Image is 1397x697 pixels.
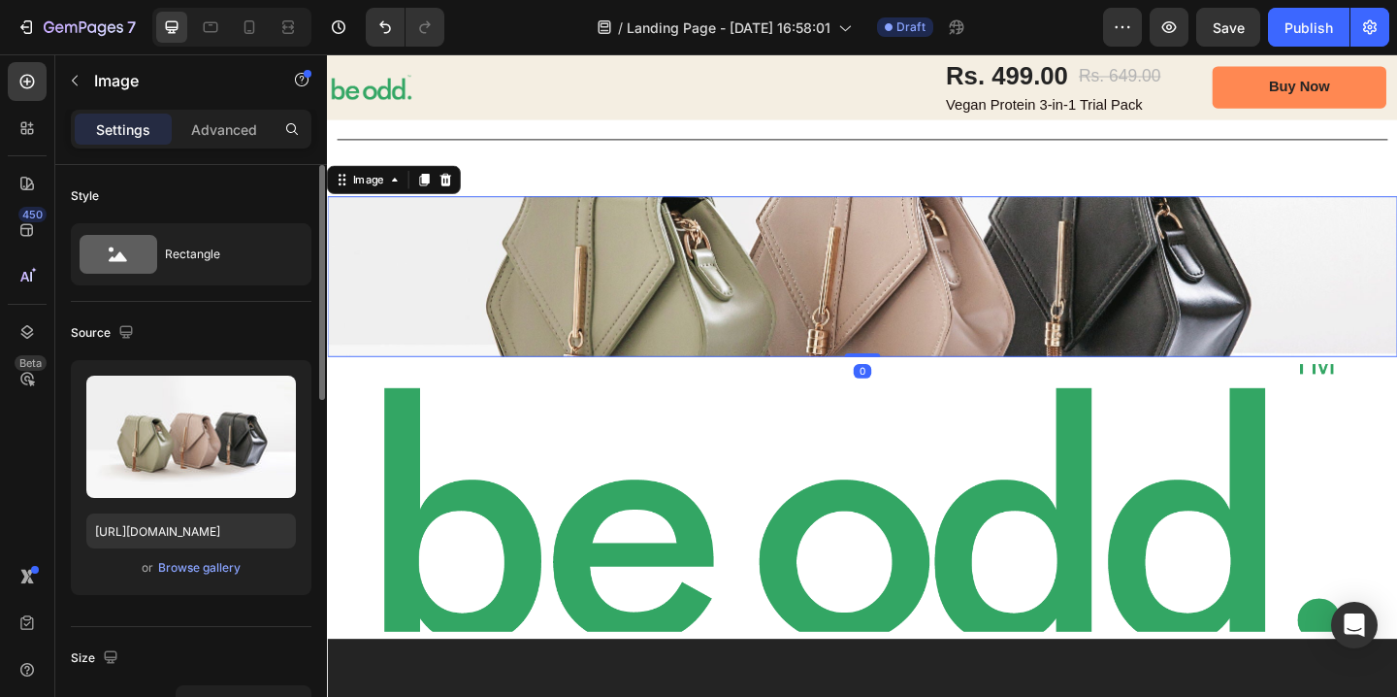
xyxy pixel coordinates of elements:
[23,54,197,75] strong: Terms & Conditions
[8,8,145,47] button: 7
[142,556,153,580] span: or
[963,13,1153,58] a: Buy Now
[71,187,99,205] div: Style
[618,17,623,38] span: /
[71,320,138,347] div: Source
[327,54,1397,697] iframe: Design area
[127,16,136,39] p: 7
[96,119,150,140] p: Settings
[627,17,830,38] span: Landing Page - [DATE] 16:58:01
[1213,19,1245,36] span: Save
[86,514,296,548] input: https://example.com/image.jpg
[94,69,259,92] p: Image
[366,8,444,47] div: Undo/Redo
[15,355,47,371] div: Beta
[1196,8,1260,47] button: Save
[191,119,257,140] p: Advanced
[158,559,241,577] div: Browse gallery
[1331,602,1378,648] div: Open Intercom Messenger
[1268,8,1349,47] button: Publish
[165,232,283,277] div: Rectangle
[18,207,47,222] div: 450
[24,127,66,145] div: Image
[86,376,296,498] img: preview-image
[896,18,926,36] span: Draft
[157,558,242,578] button: Browse gallery
[572,337,592,352] div: 0
[1284,17,1333,38] div: Publish
[1024,25,1090,46] div: Buy Now
[71,646,122,672] div: Size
